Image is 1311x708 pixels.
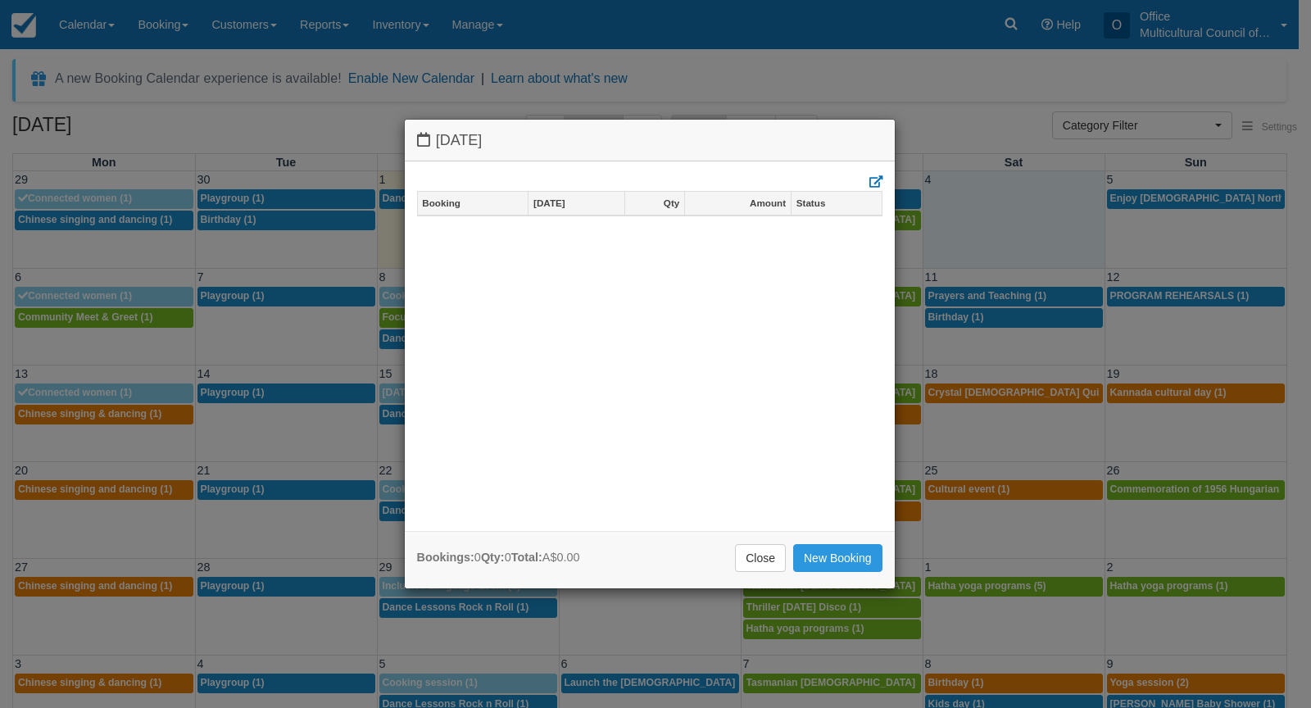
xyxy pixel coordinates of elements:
[481,551,505,564] strong: Qty:
[685,192,791,215] a: Amount
[792,192,882,215] a: Status
[417,549,580,566] div: 0 0 A$0.00
[418,192,528,215] a: Booking
[417,551,474,564] strong: Bookings:
[735,544,786,572] a: Close
[625,192,684,215] a: Qty
[793,544,882,572] a: New Booking
[528,192,624,215] a: [DATE]
[511,551,542,564] strong: Total:
[417,132,882,149] h4: [DATE]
